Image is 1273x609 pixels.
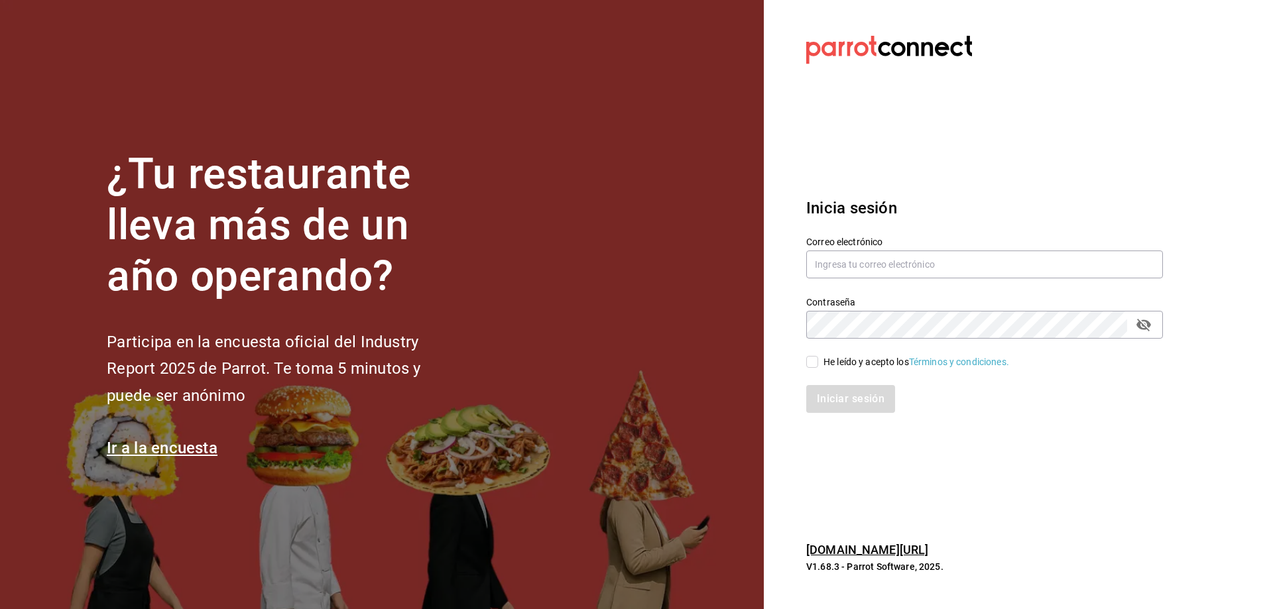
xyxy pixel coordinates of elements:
a: Ir a la encuesta [107,439,217,457]
a: [DOMAIN_NAME][URL] [806,543,928,557]
a: Términos y condiciones. [909,357,1009,367]
h2: Participa en la encuesta oficial del Industry Report 2025 de Parrot. Te toma 5 minutos y puede se... [107,329,465,410]
label: Contraseña [806,298,1163,307]
div: He leído y acepto los [823,355,1009,369]
input: Ingresa tu correo electrónico [806,250,1163,278]
p: V1.68.3 - Parrot Software, 2025. [806,560,1163,573]
label: Correo electrónico [806,237,1163,247]
h1: ¿Tu restaurante lleva más de un año operando? [107,149,465,302]
h3: Inicia sesión [806,196,1163,220]
button: passwordField [1132,313,1155,336]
